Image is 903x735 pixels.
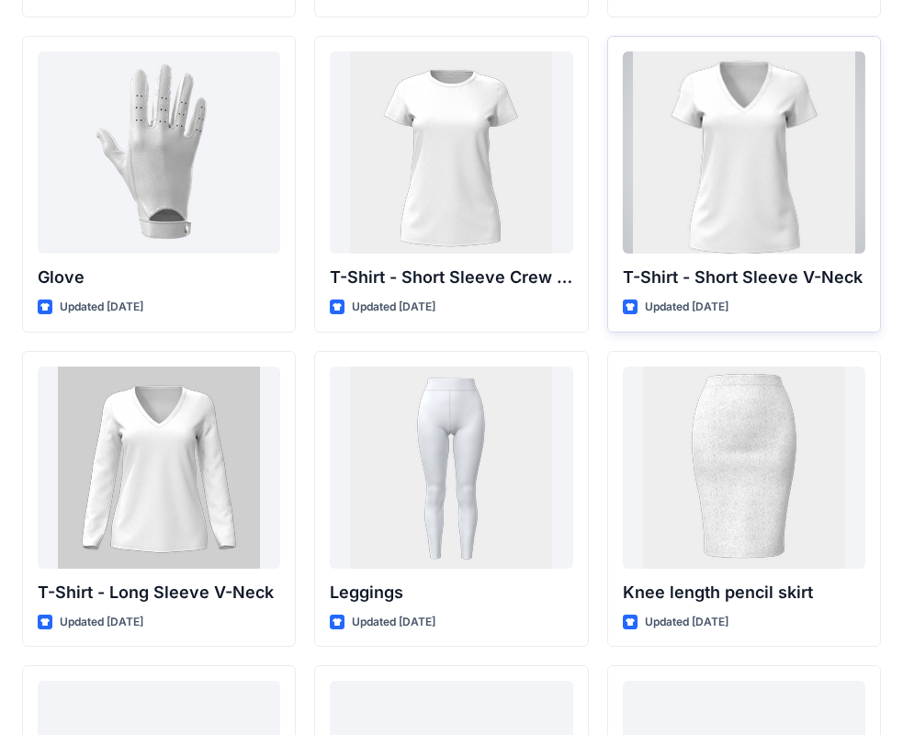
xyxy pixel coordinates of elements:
[330,367,572,569] a: Leggings
[38,367,280,569] a: T-Shirt - Long Sleeve V-Neck
[330,51,572,254] a: T-Shirt - Short Sleeve Crew Neck
[352,298,435,317] p: Updated [DATE]
[60,613,143,632] p: Updated [DATE]
[645,613,728,632] p: Updated [DATE]
[38,265,280,290] p: Glove
[330,580,572,605] p: Leggings
[38,580,280,605] p: T-Shirt - Long Sleeve V-Neck
[623,580,865,605] p: Knee length pencil skirt
[38,51,280,254] a: Glove
[645,298,728,317] p: Updated [DATE]
[623,51,865,254] a: T-Shirt - Short Sleeve V-Neck
[623,367,865,569] a: Knee length pencil skirt
[623,265,865,290] p: T-Shirt - Short Sleeve V-Neck
[352,613,435,632] p: Updated [DATE]
[60,298,143,317] p: Updated [DATE]
[330,265,572,290] p: T-Shirt - Short Sleeve Crew Neck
